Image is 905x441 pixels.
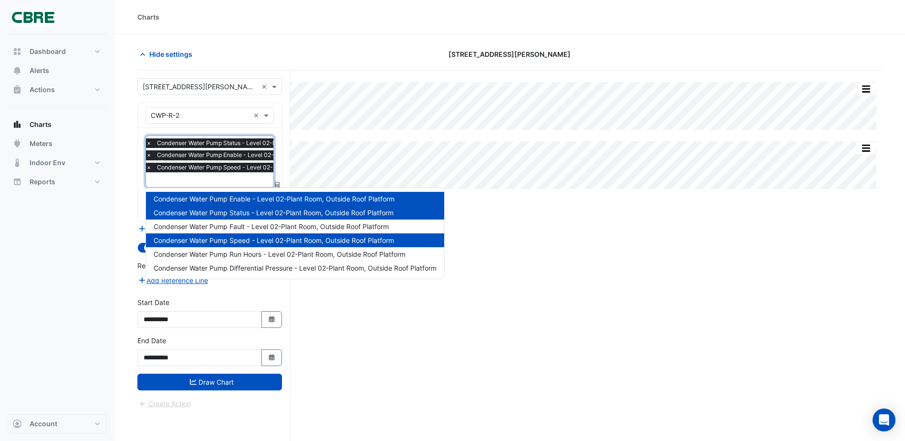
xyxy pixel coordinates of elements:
[856,83,875,95] button: More Options
[30,120,52,129] span: Charts
[30,158,65,168] span: Indoor Env
[154,209,394,217] span: Condenser Water Pump Status - Level 02-Plant Room, Outside Roof Platform
[12,47,22,56] app-icon: Dashboard
[30,177,55,187] span: Reports
[146,188,444,279] div: Options List
[137,12,159,22] div: Charts
[8,172,107,191] button: Reports
[12,85,22,94] app-icon: Actions
[145,138,153,148] span: ×
[137,374,282,390] button: Draw Chart
[12,158,22,168] app-icon: Indoor Env
[137,336,166,346] label: End Date
[30,85,55,94] span: Actions
[448,49,571,59] span: [STREET_ADDRESS][PERSON_NAME]
[154,195,395,203] span: Condenser Water Pump Enable - Level 02-Plant Room, Outside Roof Platform
[8,134,107,153] button: Meters
[30,139,52,148] span: Meters
[137,399,191,407] app-escalated-ticket-create-button: Please draw the charts first
[273,181,282,189] span: Choose Function
[268,354,276,362] fa-icon: Select Date
[145,150,153,160] span: ×
[8,153,107,172] button: Indoor Env
[12,139,22,148] app-icon: Meters
[8,42,107,61] button: Dashboard
[11,8,54,27] img: Company Logo
[137,223,195,234] button: Add Equipment
[137,261,187,271] label: Reference Lines
[154,264,437,272] span: Condenser Water Pump Differential Pressure - Level 02-Plant Room, Outside Roof Platform
[155,150,370,160] span: Condenser Water Pump Enable - Level 02-Plant Room, Outside Roof Platform
[137,297,169,307] label: Start Date
[268,315,276,324] fa-icon: Select Date
[145,163,153,172] span: ×
[12,66,22,75] app-icon: Alerts
[149,49,192,59] span: Hide settings
[253,110,261,120] span: Clear
[12,120,22,129] app-icon: Charts
[12,177,22,187] app-icon: Reports
[856,142,875,154] button: More Options
[155,163,369,172] span: Condenser Water Pump Speed - Level 02-Plant Room, Outside Roof Platform
[8,80,107,99] button: Actions
[137,46,198,63] button: Hide settings
[137,275,208,286] button: Add Reference Line
[155,138,368,148] span: Condenser Water Pump Status - Level 02-Plant Room, Outside Roof Platform
[30,419,57,429] span: Account
[873,409,895,431] div: Open Intercom Messenger
[8,61,107,80] button: Alerts
[154,222,389,231] span: Condenser Water Pump Fault - Level 02-Plant Room, Outside Roof Platform
[30,47,66,56] span: Dashboard
[154,236,394,244] span: Condenser Water Pump Speed - Level 02-Plant Room, Outside Roof Platform
[8,115,107,134] button: Charts
[8,414,107,433] button: Account
[30,66,49,75] span: Alerts
[154,250,406,258] span: Condenser Water Pump Run Hours - Level 02-Plant Room, Outside Roof Platform
[261,82,270,92] span: Clear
